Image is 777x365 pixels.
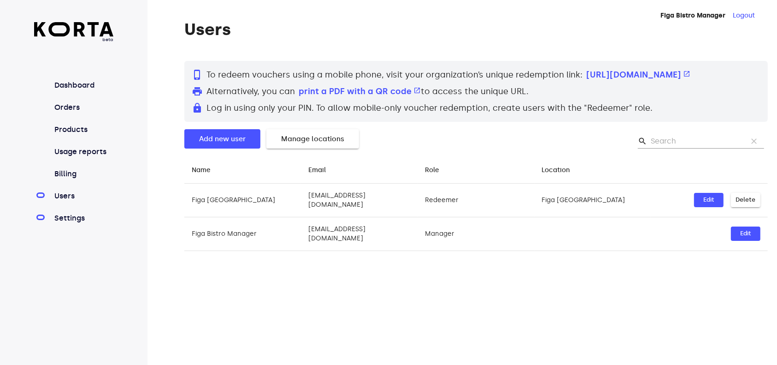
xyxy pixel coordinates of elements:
div: Role [425,165,439,176]
span: Email [308,165,338,176]
span: Edit [699,195,719,205]
a: beta [34,22,114,43]
span: beta [34,36,114,43]
a: Billing [53,168,114,180]
td: Figa Bistro Manager [184,217,301,251]
td: Figa [GEOGRAPHIC_DATA] [535,183,651,217]
td: Manager [418,217,534,251]
button: Edit [731,227,760,241]
td: [EMAIL_ADDRESS][DOMAIN_NAME] [301,183,418,217]
span: Edit [736,228,756,239]
span: Role [425,165,451,176]
button: Delete [731,193,760,207]
button: print a PDF with a QR code [299,85,421,98]
a: Products [53,124,114,135]
h1: Users [184,20,768,39]
a: Manage locations [266,134,365,142]
img: Korta [34,22,114,36]
a: Add new user [184,134,266,142]
a: [URL][DOMAIN_NAME] [586,70,690,80]
span: Manage locations [281,133,344,145]
p: Log in using only your PIN. To allow mobile-only voucher redemption, create users with the "Redee... [192,102,760,114]
span: print [192,86,203,97]
button: Add new user [184,129,260,149]
a: Orders [53,102,114,113]
input: Search [651,134,740,149]
strong: Figa Bistro Manager [660,12,725,19]
td: Figa [GEOGRAPHIC_DATA] [184,183,301,217]
td: Redeemer [418,183,534,217]
td: [EMAIL_ADDRESS][DOMAIN_NAME] [301,217,418,251]
a: Dashboard [53,80,114,91]
span: Add new user [199,133,246,145]
span: Search [638,137,647,146]
button: Logout [733,11,755,20]
span: To redeem vouchers using a mobile phone, visit your organization’s unique redemption link: [206,70,583,80]
a: Usage reports [53,146,114,157]
button: Edit [694,193,724,207]
a: Settings [53,213,114,224]
span: Name [192,165,223,176]
span: lock [192,102,203,114]
button: Manage locations [266,129,359,149]
div: Name [192,165,211,176]
span: Location [542,165,582,176]
a: Users [53,191,114,202]
span: open_in_new [683,70,690,78]
span: Delete [736,195,756,205]
div: Email [308,165,326,176]
p: Alternatively, you can to access the unique URL. [192,85,760,98]
span: open_in_new [413,87,421,94]
span: phone_iphone [192,69,203,80]
div: Location [542,165,570,176]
